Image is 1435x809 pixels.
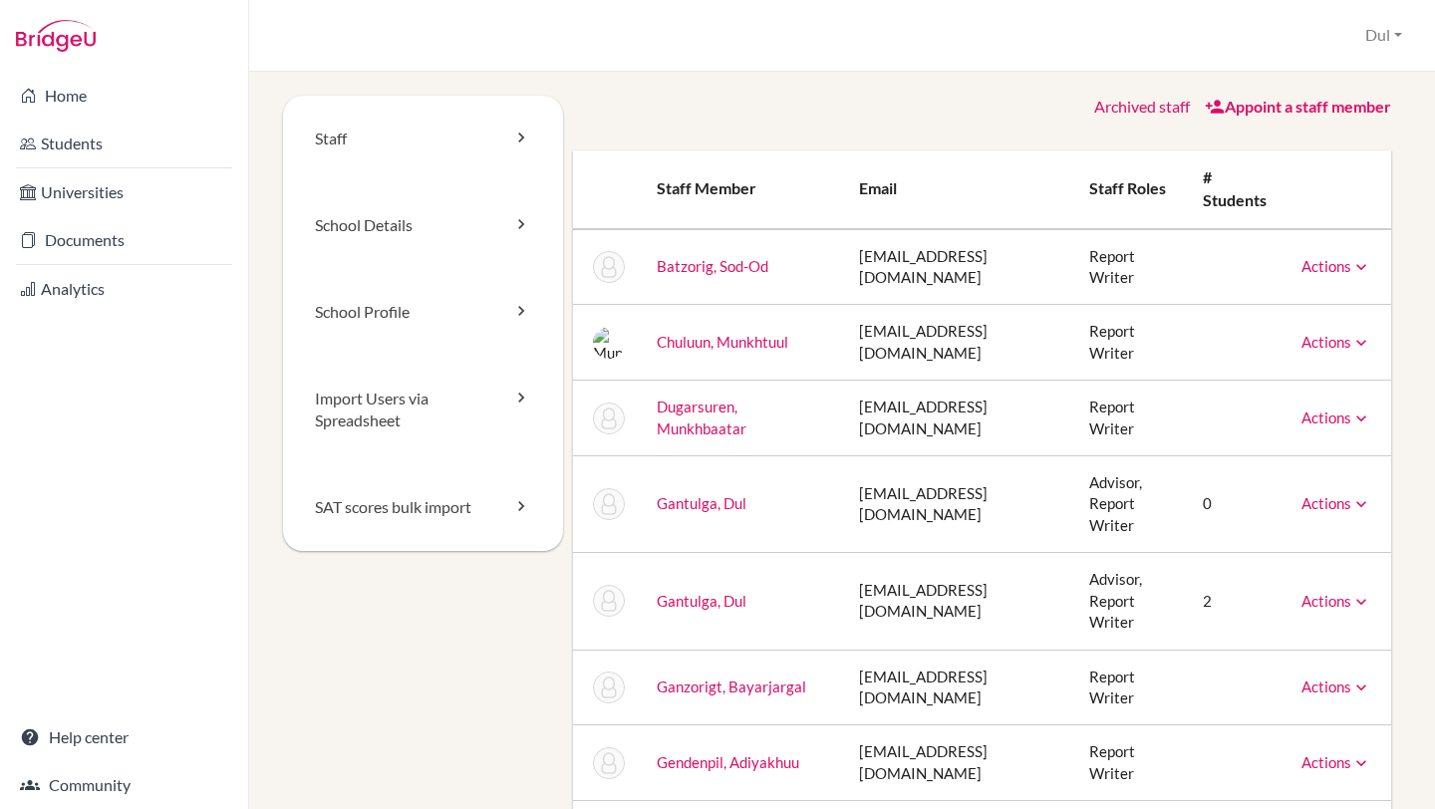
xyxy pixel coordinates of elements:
a: Actions [1301,677,1371,695]
img: Dul Gantulga [593,488,625,520]
th: # students [1187,150,1286,229]
td: Report Writer [1073,305,1186,381]
img: Sod-Od Batzorig [593,251,625,283]
td: Report Writer [1073,229,1186,305]
a: Community [4,765,244,805]
a: Help center [4,717,244,757]
a: Appoint a staff member [1205,97,1391,116]
a: Staff [283,96,563,182]
td: Advisor, Report Writer [1073,456,1186,553]
td: [EMAIL_ADDRESS][DOMAIN_NAME] [843,650,1073,725]
a: Analytics [4,269,244,309]
a: Gendenpil, Adiyakhuu [657,753,799,771]
td: [EMAIL_ADDRESS][DOMAIN_NAME] [843,381,1073,456]
a: Documents [4,220,244,260]
a: Home [4,76,244,116]
th: Email [843,150,1073,229]
a: Actions [1301,408,1371,426]
a: Actions [1301,592,1371,610]
img: Adiyakhuu Gendenpil [593,747,625,779]
td: [EMAIL_ADDRESS][DOMAIN_NAME] [843,725,1073,801]
th: Staff roles [1073,150,1186,229]
a: Universities [4,172,244,212]
td: 0 [1187,456,1286,553]
a: Students [4,124,244,163]
a: Actions [1301,753,1371,771]
a: Ganzorigt, Bayarjargal [657,677,806,695]
button: Dul [1356,17,1411,54]
a: Dugarsuren, Munkhbaatar [657,398,746,436]
a: SAT scores bulk import [283,464,563,551]
td: Report Writer [1073,381,1186,456]
td: [EMAIL_ADDRESS][DOMAIN_NAME] [843,305,1073,381]
img: Munkhtuul Chuluun [593,327,625,359]
a: Gantulga, Dul [657,494,746,512]
a: Chuluun, Munkhtuul [657,333,788,351]
td: [EMAIL_ADDRESS][DOMAIN_NAME] [843,456,1073,553]
td: Advisor, Report Writer [1073,553,1186,650]
a: Gantulga, Dul [657,592,746,610]
a: Import Users via Spreadsheet [283,356,563,465]
img: Dul Gantulga [593,585,625,617]
td: 2 [1187,553,1286,650]
td: Report Writer [1073,650,1186,725]
a: Batzorig, Sod-Od [657,257,768,275]
a: Actions [1301,333,1371,351]
img: Bayarjargal Ganzorigt [593,672,625,703]
img: Bridge-U [16,20,96,52]
a: Actions [1301,494,1371,512]
a: Archived staff [1094,97,1190,116]
img: Munkhbaatar Dugarsuren [593,403,625,434]
td: [EMAIL_ADDRESS][DOMAIN_NAME] [843,229,1073,305]
a: School Profile [283,269,563,356]
a: School Details [283,182,563,269]
td: [EMAIL_ADDRESS][DOMAIN_NAME] [843,553,1073,650]
td: Report Writer [1073,725,1186,801]
a: Actions [1301,257,1371,275]
th: Staff member [641,150,844,229]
